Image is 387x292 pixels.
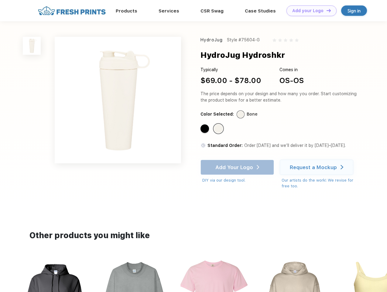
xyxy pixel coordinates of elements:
div: DIY via our design tool. [202,177,274,183]
div: Comes in [279,67,304,73]
span: Order [DATE] and we’ll deliver it by [DATE]–[DATE]. [244,143,346,148]
img: func=resize&h=640 [55,37,181,163]
img: gray_star.svg [278,38,282,42]
div: Style #75604-G [227,37,260,43]
div: Other products you might like [29,230,357,242]
div: OS-OS [279,75,304,86]
div: Black [200,124,209,133]
img: gray_star.svg [295,38,299,42]
div: HydroJug [200,37,223,43]
div: The price depends on your design and how many you order. Start customizing the product below for ... [200,91,359,103]
div: HydroJug Hydroshkr [200,49,285,61]
img: gray_star.svg [284,38,287,42]
div: $69.00 - $78.00 [200,75,261,86]
img: gray_star.svg [289,38,293,42]
div: Sign in [348,7,361,14]
img: DT [327,9,331,12]
div: Our artists do the work! We revise for free too. [282,177,359,189]
img: func=resize&h=100 [23,37,41,55]
img: gray_star.svg [272,38,276,42]
div: Add your Logo [292,8,324,13]
img: fo%20logo%202.webp [36,5,108,16]
a: Sign in [341,5,367,16]
div: Bone [247,111,258,117]
span: Standard Order: [207,143,243,148]
img: standard order [200,143,206,148]
div: Typically [200,67,261,73]
div: Color Selected: [200,111,234,117]
img: white arrow [341,165,343,169]
div: Request a Mockup [290,164,337,170]
a: Products [116,8,137,14]
div: Bone [214,124,223,133]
